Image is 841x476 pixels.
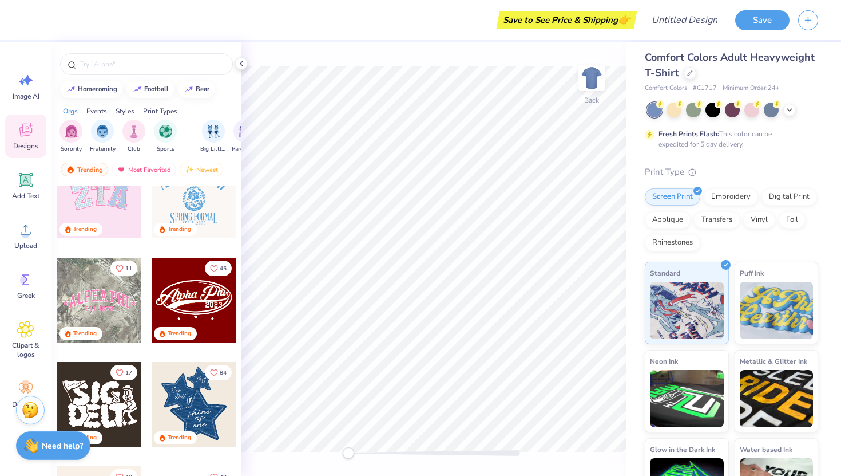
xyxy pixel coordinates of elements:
[207,125,220,138] img: Big Little Reveal Image
[184,86,193,93] img: trend_line.gif
[658,129,719,139] strong: Fresh Prints Flash:
[65,125,78,138] img: Sorority Image
[122,120,145,154] div: filter for Club
[90,145,116,154] span: Fraternity
[740,355,807,367] span: Metallic & Glitter Ink
[12,191,39,200] span: Add Text
[645,84,687,93] span: Comfort Colors
[90,120,116,154] div: filter for Fraternity
[205,261,232,276] button: Like
[200,120,227,154] button: filter button
[128,145,140,154] span: Club
[7,341,45,359] span: Clipart & logos
[723,84,780,93] span: Minimum Order: 24 +
[650,267,680,279] span: Standard
[180,163,223,176] div: Newest
[59,120,82,154] button: filter button
[645,50,815,80] span: Comfort Colors Adult Heavyweight T-Shirt
[159,125,172,138] img: Sports Image
[112,163,176,176] div: Most Favorited
[168,225,191,234] div: Trending
[110,261,137,276] button: Like
[343,447,354,459] div: Accessibility label
[740,267,764,279] span: Puff Ink
[14,241,37,250] span: Upload
[693,84,717,93] span: # C1717
[740,370,814,427] img: Metallic & Glitter Ink
[116,106,134,116] div: Styles
[650,443,715,455] span: Glow in the Dark Ink
[128,125,140,138] img: Club Image
[125,370,132,376] span: 17
[200,120,227,154] div: filter for Big Little Reveal
[220,266,227,272] span: 45
[79,58,225,70] input: Try "Alpha"
[220,370,227,376] span: 84
[73,329,97,338] div: Trending
[650,282,724,339] img: Standard
[205,365,232,380] button: Like
[154,120,177,154] div: filter for Sports
[232,145,258,154] span: Parent's Weekend
[196,86,209,92] div: bear
[580,66,603,89] img: Back
[645,211,691,229] div: Applique
[740,443,792,455] span: Water based Ink
[694,211,740,229] div: Transfers
[90,120,116,154] button: filter button
[61,163,108,176] div: Trending
[650,355,678,367] span: Neon Ink
[232,120,258,154] div: filter for Parent's Weekend
[239,125,252,138] img: Parent's Weekend Image
[168,329,191,338] div: Trending
[126,81,174,98] button: football
[704,188,758,206] div: Embroidery
[779,211,806,229] div: Foil
[17,291,35,300] span: Greek
[200,145,227,154] span: Big Little Reveal
[66,86,76,93] img: trend_line.gif
[584,95,599,105] div: Back
[232,120,258,154] button: filter button
[63,106,78,116] div: Orgs
[618,13,630,26] span: 👉
[96,125,109,138] img: Fraternity Image
[73,225,97,234] div: Trending
[78,86,117,92] div: homecoming
[154,120,177,154] button: filter button
[61,145,82,154] span: Sorority
[743,211,775,229] div: Vinyl
[178,81,215,98] button: bear
[642,9,727,32] input: Untitled Design
[499,11,634,29] div: Save to See Price & Shipping
[13,92,39,101] span: Image AI
[157,145,174,154] span: Sports
[42,440,83,451] strong: Need help?
[59,120,82,154] div: filter for Sorority
[168,434,191,442] div: Trending
[122,120,145,154] button: filter button
[740,282,814,339] img: Puff Ink
[13,141,38,151] span: Designs
[133,86,142,93] img: trend_line.gif
[125,266,132,272] span: 11
[66,166,75,174] img: trending.gif
[658,129,799,150] div: This color can be expedited for 5 day delivery.
[12,400,39,409] span: Decorate
[650,370,724,427] img: Neon Ink
[86,106,107,116] div: Events
[761,188,817,206] div: Digital Print
[144,86,169,92] div: football
[645,166,818,179] div: Print Type
[645,188,700,206] div: Screen Print
[60,81,122,98] button: homecoming
[143,106,177,116] div: Print Types
[645,234,700,251] div: Rhinestones
[117,166,126,174] img: most_fav.gif
[735,10,790,30] button: Save
[110,365,137,380] button: Like
[185,166,194,174] img: newest.gif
